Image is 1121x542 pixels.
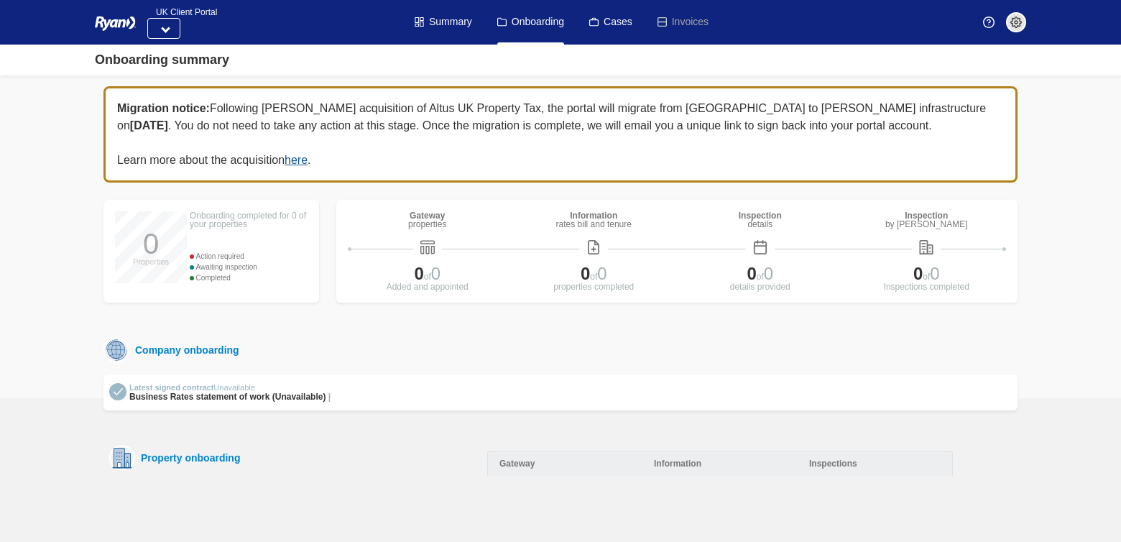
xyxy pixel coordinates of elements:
[597,264,606,283] span: 0
[556,220,632,229] div: rates bill and tenure
[747,264,756,283] span: 0
[414,264,423,283] span: 0
[764,264,773,283] span: 0
[515,283,674,291] div: properties completed
[135,452,240,464] div: Property onboarding
[681,265,840,283] div: of
[739,220,782,229] div: details
[885,211,968,220] div: Inspection
[431,264,440,283] span: 0
[190,251,308,262] div: Action required
[129,343,239,358] div: Company onboarding
[348,283,507,291] div: Added and appointed
[190,272,308,283] div: Completed
[408,211,446,220] div: Gateway
[285,154,308,166] a: here
[847,283,1007,291] div: Inspections completed
[739,211,782,220] div: Inspection
[103,86,1018,183] div: Following [PERSON_NAME] acquisition of Altus UK Property Tax, the portal will migrate from [GEOGR...
[130,119,168,132] b: [DATE]
[681,283,840,291] div: details provided
[213,383,254,392] span: Unavailable
[885,220,968,229] div: by [PERSON_NAME]
[515,265,674,283] div: of
[1010,17,1022,28] img: settings
[581,264,590,283] span: 0
[556,211,632,220] div: Information
[129,383,331,392] div: Latest signed contract
[328,392,331,402] span: |
[190,262,308,272] div: Awaiting inspection
[913,264,923,283] span: 0
[147,7,217,17] span: UK Client Portal
[117,102,210,114] b: Migration notice:
[348,265,507,283] div: of
[190,211,308,229] div: Onboarding completed for 0 of your properties
[408,220,446,229] div: properties
[930,264,939,283] span: 0
[798,451,953,477] div: Inspections
[642,451,798,477] div: Information
[983,17,995,28] img: Help
[129,392,326,402] span: Business Rates statement of work (Unavailable)
[847,265,1007,283] div: of
[95,50,229,70] div: Onboarding summary
[487,451,642,477] div: Gateway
